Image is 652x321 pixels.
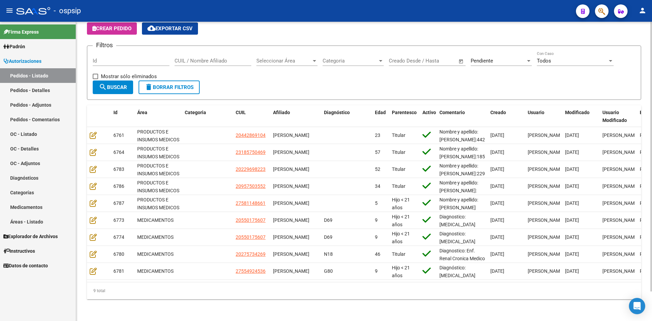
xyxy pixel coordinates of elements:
span: 23185750469 [236,149,266,155]
span: Diagnóstico [324,110,350,115]
span: Padrón [3,43,25,50]
span: MEDICAMENTOS [137,251,174,257]
span: [PERSON_NAME] [273,166,309,172]
span: PRODUCTOS E INSUMOS MEDICOS [137,129,179,142]
mat-icon: search [99,83,107,91]
span: PRODUCTOS E INSUMOS MEDICOS [137,163,179,176]
span: MEDICAMENTOS [137,234,174,240]
span: [DATE] [490,183,504,189]
span: [PERSON_NAME] [273,234,309,240]
span: 6764 [113,149,124,155]
span: [DATE] [490,251,504,257]
span: Afiliado [273,110,290,115]
datatable-header-cell: Id [111,105,134,128]
span: Parentesco [392,110,417,115]
span: [PERSON_NAME] [602,251,639,257]
span: [DATE] [490,234,504,240]
span: [PERSON_NAME] [602,166,639,172]
span: [PERSON_NAME] [602,200,639,206]
span: [DATE] [490,200,504,206]
span: Buscar [99,84,127,90]
span: 57 [375,149,380,155]
span: [PERSON_NAME] [273,217,309,223]
span: [PERSON_NAME] [528,132,564,138]
span: 6773 [113,217,124,223]
div: Open Intercom Messenger [629,298,645,314]
datatable-header-cell: Afiliado [270,105,321,128]
span: 9 [375,234,378,240]
span: [PERSON_NAME] [528,251,564,257]
span: N18 [324,251,333,257]
span: Usuario Modificado [602,110,627,123]
span: [PERSON_NAME] [273,183,309,189]
span: [PERSON_NAME] [273,251,309,257]
span: [PERSON_NAME] [528,166,564,172]
datatable-header-cell: Creado [488,105,525,128]
span: [PERSON_NAME] [273,149,309,155]
button: Crear Pedido [87,22,137,35]
span: Instructivos [3,247,35,255]
span: [PERSON_NAME] [602,234,639,240]
span: [DATE] [565,183,579,189]
span: Nombre y apellido: [PERSON_NAME]:18575046 Clinica del Sol [439,146,499,167]
span: [PERSON_NAME] [273,268,309,274]
span: Seleccionar Área [256,58,311,64]
h3: Filtros [93,40,116,50]
span: Hijo < 21 años [392,214,410,227]
span: [PERSON_NAME] [528,183,564,189]
datatable-header-cell: Usuario [525,105,562,128]
mat-icon: menu [5,6,14,15]
span: 20957503552 [236,183,266,189]
span: [DATE] [490,268,504,274]
span: Borrar Filtros [145,84,194,90]
span: MEDICAMENTOS [137,217,174,223]
span: Modificado [565,110,590,115]
span: [PERSON_NAME] [273,200,309,206]
span: [PERSON_NAME] [528,217,564,223]
span: D69 [324,234,332,240]
span: [DATE] [565,234,579,240]
span: [DATE] [490,217,504,223]
span: 27581148661 [236,200,266,206]
span: Id [113,110,117,115]
span: Autorizaciones [3,57,41,65]
button: Exportar CSV [142,22,198,35]
span: 9 [375,268,378,274]
span: Comentario [439,110,465,115]
span: [PERSON_NAME] [528,149,564,155]
span: Firma Express [3,28,39,36]
span: 52 [375,166,380,172]
span: - ospsip [54,3,81,18]
span: Todos [537,58,551,64]
span: [PERSON_NAME] [602,268,639,274]
span: [DATE] [490,132,504,138]
button: Borrar Filtros [139,81,200,94]
span: 20275734269 [236,251,266,257]
span: Mostrar sólo eliminados [101,72,157,81]
span: 20550175607 [236,234,266,240]
span: 20442869104 [236,132,266,138]
span: 27554924536 [236,268,266,274]
span: PRODUCTOS E INSUMOS MEDICOS [137,180,179,193]
span: 20229698223 [236,166,266,172]
span: [DATE] [565,166,579,172]
span: [DATE] [490,166,504,172]
datatable-header-cell: Diagnóstico [321,105,372,128]
span: [DATE] [490,149,504,155]
span: 6783 [113,166,124,172]
mat-icon: delete [145,83,153,91]
span: [PERSON_NAME] [602,149,639,155]
span: 23 [375,132,380,138]
datatable-header-cell: Edad [372,105,389,128]
span: 20550175607 [236,217,266,223]
input: End date [417,58,450,64]
span: D69 [324,217,332,223]
datatable-header-cell: Activo [420,105,437,128]
span: [DATE] [565,149,579,155]
span: 5 [375,200,378,206]
mat-icon: cloud_download [147,24,156,32]
span: [DATE] [565,251,579,257]
span: 46 [375,251,380,257]
span: Exportar CSV [147,25,193,32]
span: [PERSON_NAME] [602,217,639,223]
